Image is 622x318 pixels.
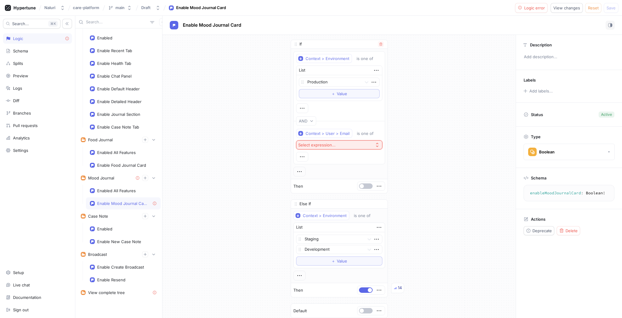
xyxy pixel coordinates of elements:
[524,144,615,160] button: Boolean
[293,287,303,293] p: Then
[88,137,113,142] div: Food Journal
[529,89,553,93] div: Add labels...
[530,42,552,47] p: Description
[13,61,23,66] div: Splits
[303,213,347,218] div: Context > Environment
[296,224,302,230] div: List
[13,295,41,300] div: Documentation
[293,308,307,314] p: Default
[306,131,350,136] div: Context > User > Email
[553,6,580,10] span: View changes
[183,23,241,28] span: Enable Mood Journal Card
[88,290,125,295] div: View complete tree
[97,112,140,117] div: Enable Journal Section
[299,67,305,73] div: List
[299,119,307,124] div: AND
[13,283,30,287] div: Live chat
[296,116,316,126] button: AND
[88,214,108,219] div: Case Note
[557,226,580,235] button: Delete
[97,35,112,40] div: Enabled
[531,176,546,180] p: Schema
[337,259,347,263] span: Value
[607,6,616,10] span: Save
[13,36,23,41] div: Logic
[13,270,24,275] div: Setup
[13,148,28,153] div: Settings
[526,188,612,199] textarea: enableMoodJournalCard: Boolean!
[88,252,107,257] div: Broadcast
[13,123,38,128] div: Pull requests
[532,229,552,233] span: Deprecate
[97,201,148,206] div: Enable Mood Journal Card
[86,19,148,25] input: Search...
[531,110,543,119] p: Status
[97,61,131,66] div: Enable Health Tab
[331,259,335,263] span: ＋
[293,211,349,220] button: Context > Environment
[515,3,548,13] button: Logic error
[48,21,58,27] div: K
[551,3,583,13] button: View changes
[585,3,601,13] button: Reset
[139,3,163,13] button: Draft
[524,226,554,235] button: Deprecate
[357,131,374,136] div: is one of
[141,5,151,10] div: Draft
[354,213,371,218] div: is one of
[531,134,541,139] p: Type
[97,265,144,269] div: Enable Create Broadcast
[97,163,146,168] div: Enable Food Journal Card
[13,111,31,115] div: Branches
[298,142,336,148] div: Select expression...
[73,5,99,10] span: care-platform
[97,125,139,129] div: Enable Case Note Tab
[97,277,125,282] div: Enable Resend
[524,78,536,82] p: Labels
[97,188,136,193] div: Enabled All Features
[106,3,134,13] button: main
[351,211,379,220] button: is one of
[97,74,132,79] div: Enable Chat Panel
[88,176,114,180] div: Mood Journal
[588,6,599,10] span: Reset
[604,3,618,13] button: Save
[398,285,402,291] div: 14
[13,307,29,312] div: Sign out
[531,217,545,222] p: Actions
[306,56,349,61] div: Context > Environment
[296,54,352,63] button: Context > Environment
[176,5,226,11] div: Enable Mood Journal Card
[42,3,67,13] button: Naluri
[97,48,132,53] div: Enable Recent Tab
[521,52,617,62] p: Add description...
[296,129,352,138] button: Context > User > Email
[13,73,28,78] div: Preview
[3,19,60,28] button: Search...K
[331,92,335,95] span: ＋
[97,99,142,104] div: Enable Detailed Header
[12,22,29,25] span: Search...
[539,149,555,155] div: Boolean
[13,136,30,140] div: Analytics
[524,6,545,10] span: Logic error
[97,226,112,231] div: Enabled
[13,49,28,53] div: Schema
[566,229,578,233] span: Delete
[601,112,612,117] div: Active
[3,292,72,303] a: Documentation
[97,239,141,244] div: Enable New Case Note
[337,92,347,95] span: Value
[357,56,373,61] div: is one of
[44,5,55,10] div: Naluri
[296,256,382,266] button: ＋Value
[97,86,140,91] div: Enable Default Header
[293,183,303,189] p: Then
[299,201,311,207] p: Else If
[13,98,19,103] div: Diff
[115,5,125,10] div: main
[354,129,382,138] button: is one of
[521,87,554,95] button: Add labels...
[296,140,382,149] button: Select expression...
[13,86,22,91] div: Logs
